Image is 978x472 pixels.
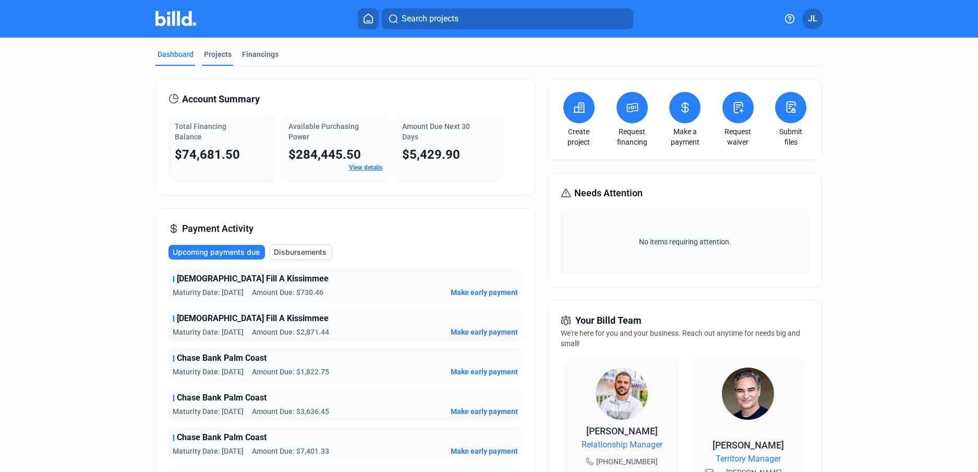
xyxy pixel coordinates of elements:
span: Maturity Date: [DATE] [173,287,244,298]
span: Available Purchasing Power [288,122,359,141]
button: Make early payment [451,406,518,417]
span: Chase Bank Palm Coast [177,392,267,404]
button: Make early payment [451,287,518,298]
span: [DEMOGRAPHIC_DATA] Fill A Kissimmee [177,312,329,325]
span: Search projects [402,13,458,25]
a: Request financing [614,126,650,147]
span: Maturity Date: [DATE] [173,406,244,417]
span: $5,429.90 [402,147,460,162]
div: Financings [242,49,279,60]
span: [PERSON_NAME] [713,440,784,451]
span: $74,681.50 [175,147,240,162]
a: View details [349,164,382,171]
img: Territory Manager [722,368,774,420]
span: Total Financing Balance [175,122,226,141]
span: Maturity Date: [DATE] [173,446,244,456]
button: Make early payment [451,367,518,377]
span: Amount Due Next 30 Days [402,122,470,141]
div: Projects [204,49,232,60]
span: Payment Activity [182,221,253,236]
span: Your Billd Team [575,313,642,328]
span: Amount Due: $7,401.33 [252,446,329,456]
button: JL [802,8,823,29]
span: [DEMOGRAPHIC_DATA] Fill A Kissimmee [177,273,329,285]
button: Search projects [382,8,633,29]
span: JL [808,13,817,25]
span: Account Summary [182,92,260,107]
span: Maturity Date: [DATE] [173,327,244,337]
a: Submit files [772,126,809,147]
img: Billd Company Logo [155,11,197,26]
span: Territory Manager [716,453,781,465]
span: Disbursements [274,247,327,257]
span: Upcoming payments due [173,247,260,257]
a: Create project [561,126,597,147]
div: Dashboard [158,49,194,60]
button: Upcoming payments due [168,245,265,259]
span: Chase Bank Palm Coast [177,352,267,364]
button: Make early payment [451,327,518,337]
span: Relationship Manager [582,439,662,451]
button: Disbursements [269,244,332,260]
span: Chase Bank Palm Coast [177,431,267,444]
a: Make a payment [667,126,703,147]
span: $284,445.50 [288,147,361,162]
span: [PHONE_NUMBER] [596,456,658,467]
span: No items requiring attention. [565,237,805,247]
img: Relationship Manager [596,368,648,420]
span: We're here for you and your business. Reach out anytime for needs big and small! [561,329,800,348]
span: Maturity Date: [DATE] [173,367,244,377]
span: Amount Due: $1,822.75 [252,367,329,377]
span: Needs Attention [574,186,643,200]
a: Request waiver [720,126,756,147]
span: [PERSON_NAME] [586,426,658,436]
span: Amount Due: $3,636.45 [252,406,329,417]
span: Amount Due: $2,871.44 [252,327,329,337]
button: Make early payment [451,446,518,456]
span: Amount Due: $730.46 [252,287,323,298]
